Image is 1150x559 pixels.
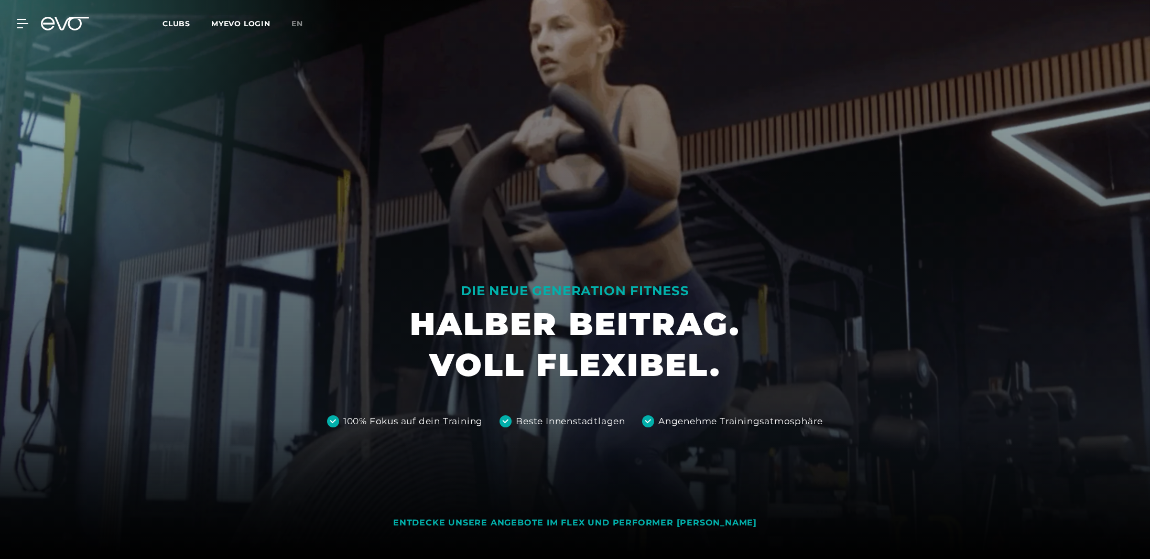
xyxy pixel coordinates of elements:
[516,415,625,428] div: Beste Innenstadtlagen
[393,518,757,529] div: ENTDECKE UNSERE ANGEBOTE IM FLEX UND PERFORMER [PERSON_NAME]
[211,19,270,28] a: MYEVO LOGIN
[291,19,303,28] span: en
[291,18,316,30] a: en
[162,19,190,28] span: Clubs
[658,415,823,428] div: Angenehme Trainingsatmosphäre
[410,283,740,299] div: DIE NEUE GENERATION FITNESS
[343,415,483,428] div: 100% Fokus auf dein Training
[410,304,740,385] h1: HALBER BEITRAG. VOLL FLEXIBEL.
[162,18,211,28] a: Clubs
